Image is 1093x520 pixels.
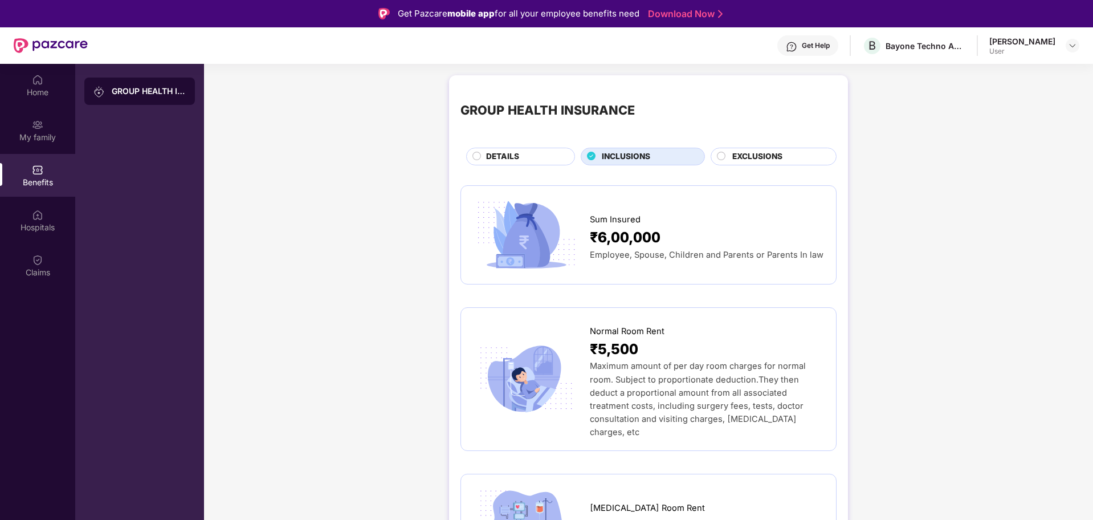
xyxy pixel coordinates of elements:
[989,36,1055,47] div: [PERSON_NAME]
[447,8,495,19] strong: mobile app
[14,38,88,53] img: New Pazcare Logo
[590,338,638,360] span: ₹5,500
[989,47,1055,56] div: User
[802,41,830,50] div: Get Help
[32,164,43,176] img: svg+xml;base64,PHN2ZyBpZD0iQmVuZWZpdHMiIHhtbG5zPSJodHRwOi8vd3d3LnczLm9yZy8yMDAwL3N2ZyIgd2lkdGg9Ij...
[32,254,43,266] img: svg+xml;base64,PHN2ZyBpZD0iQ2xhaW0iIHhtbG5zPSJodHRwOi8vd3d3LnczLm9yZy8yMDAwL3N2ZyIgd2lkdGg9IjIwIi...
[786,41,797,52] img: svg+xml;base64,PHN2ZyBpZD0iSGVscC0zMngzMiIgeG1sbnM9Imh0dHA6Ly93d3cudzMub3JnLzIwMDAvc3ZnIiB3aWR0aD...
[868,39,876,52] span: B
[32,209,43,221] img: svg+xml;base64,PHN2ZyBpZD0iSG9zcGl0YWxzIiB4bWxucz0iaHR0cDovL3d3dy53My5vcmcvMjAwMC9zdmciIHdpZHRoPS...
[112,86,186,97] div: GROUP HEALTH INSURANCE
[732,151,782,163] span: EXCLUSIONS
[93,86,105,97] img: svg+xml;base64,PHN2ZyB3aWR0aD0iMjAiIGhlaWdodD0iMjAiIHZpZXdCb3g9IjAgMCAyMCAyMCIgZmlsbD0ibm9uZSIgeG...
[602,151,650,163] span: INCLUSIONS
[718,8,723,20] img: Stroke
[32,74,43,86] img: svg+xml;base64,PHN2ZyBpZD0iSG9tZSIgeG1sbnM9Imh0dHA6Ly93d3cudzMub3JnLzIwMDAvc3ZnIiB3aWR0aD0iMjAiIG...
[590,226,660,249] span: ₹6,00,000
[590,502,705,515] span: [MEDICAL_DATA] Room Rent
[590,325,664,338] span: Normal Room Rent
[590,213,641,226] span: Sum Insured
[590,250,823,260] span: Employee, Spouse, Children and Parents or Parents In law
[590,361,806,437] span: Maximum amount of per day room charges for normal room. Subject to proportionate deduction.They t...
[32,119,43,131] img: svg+xml;base64,PHN2ZyB3aWR0aD0iMjAiIGhlaWdodD0iMjAiIHZpZXdCb3g9IjAgMCAyMCAyMCIgZmlsbD0ibm9uZSIgeG...
[398,7,639,21] div: Get Pazcare for all your employee benefits need
[648,8,719,20] a: Download Now
[472,197,580,273] img: icon
[378,8,390,19] img: Logo
[886,40,965,51] div: Bayone Techno Advisors Private Limited
[486,151,519,163] span: DETAILS
[1068,41,1077,50] img: svg+xml;base64,PHN2ZyBpZD0iRHJvcGRvd24tMzJ4MzIiIHhtbG5zPSJodHRwOi8vd3d3LnczLm9yZy8yMDAwL3N2ZyIgd2...
[472,342,580,417] img: icon
[460,100,635,120] div: GROUP HEALTH INSURANCE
